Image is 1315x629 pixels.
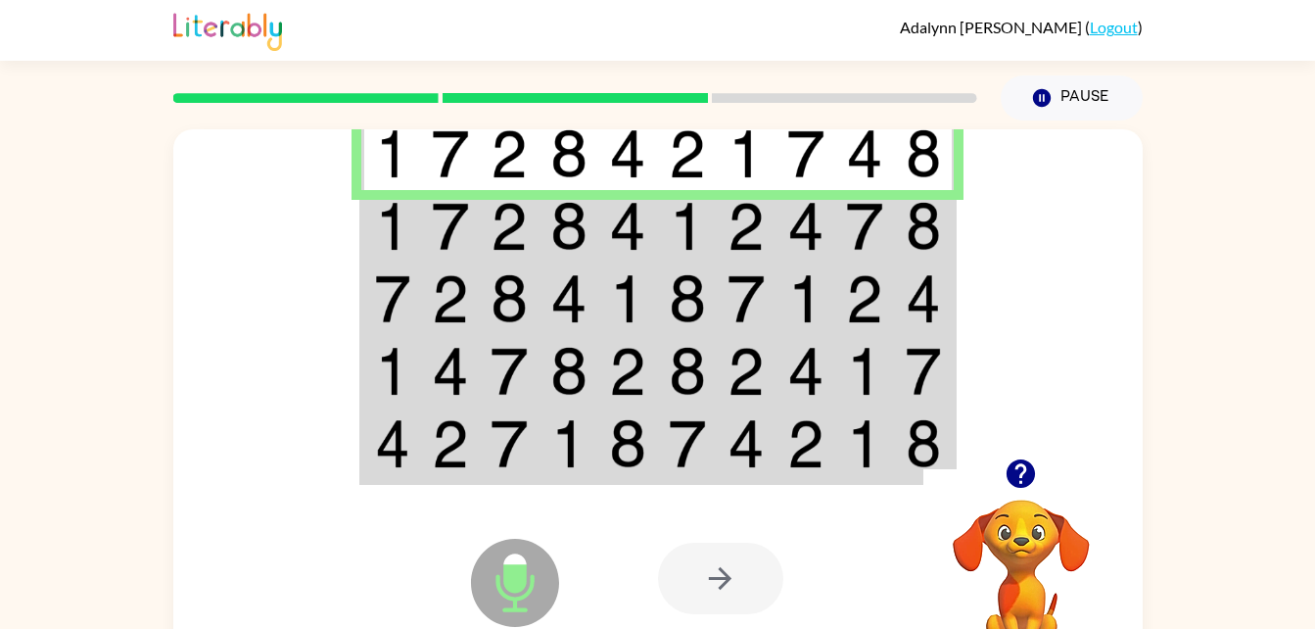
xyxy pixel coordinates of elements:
img: Literably [173,8,282,51]
img: 4 [609,202,646,251]
button: Pause [1001,75,1143,121]
img: 8 [906,202,941,251]
img: 8 [906,419,941,468]
img: 7 [728,274,765,323]
img: 2 [432,419,469,468]
img: 1 [375,129,410,178]
img: 8 [609,419,646,468]
img: 7 [669,419,706,468]
img: 4 [432,347,469,396]
img: 7 [787,129,824,178]
img: 8 [906,129,941,178]
img: 4 [906,274,941,323]
img: 2 [491,129,528,178]
img: 4 [609,129,646,178]
img: 4 [550,274,587,323]
img: 2 [846,274,883,323]
img: 1 [787,274,824,323]
img: 7 [375,274,410,323]
a: Logout [1090,18,1138,36]
img: 4 [787,347,824,396]
img: 1 [375,202,410,251]
img: 7 [906,347,941,396]
img: 4 [787,202,824,251]
img: 8 [669,274,706,323]
img: 4 [728,419,765,468]
img: 7 [432,129,469,178]
img: 2 [491,202,528,251]
img: 4 [375,419,410,468]
img: 8 [550,129,587,178]
img: 1 [375,347,410,396]
img: 4 [846,129,883,178]
img: 1 [609,274,646,323]
div: ( ) [900,18,1143,36]
img: 7 [846,202,883,251]
img: 8 [550,347,587,396]
img: 2 [669,129,706,178]
img: 1 [669,202,706,251]
img: 2 [787,419,824,468]
img: 1 [550,419,587,468]
img: 1 [728,129,765,178]
img: 8 [491,274,528,323]
img: 7 [432,202,469,251]
img: 7 [491,419,528,468]
img: 2 [432,274,469,323]
img: 2 [609,347,646,396]
img: 2 [728,202,765,251]
img: 7 [491,347,528,396]
img: 1 [846,347,883,396]
img: 2 [728,347,765,396]
img: 1 [846,419,883,468]
span: Adalynn [PERSON_NAME] [900,18,1085,36]
img: 8 [550,202,587,251]
img: 8 [669,347,706,396]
